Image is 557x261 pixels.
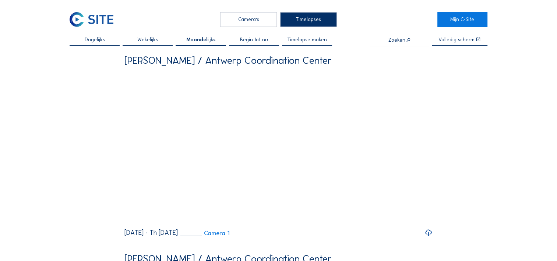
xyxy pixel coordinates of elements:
img: C-SITE Logo [70,12,113,27]
a: Mijn C-Site [437,12,487,27]
span: Wekelijks [137,37,158,42]
a: C-SITE Logo [70,12,120,27]
video: Your browser does not support the video tag. [124,70,433,224]
span: Dagelijks [85,37,105,42]
a: Camera 1 [180,230,229,236]
span: Timelapse maken [287,37,327,42]
div: [DATE] - Th [DATE] [124,230,178,236]
div: Volledig scherm [438,37,475,42]
div: [PERSON_NAME] / Antwerp Coordination Center [124,55,332,66]
div: Camera's [220,12,277,27]
span: Begin tot nu [240,37,268,42]
span: Maandelijks [186,37,215,42]
div: Timelapses [280,12,337,27]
